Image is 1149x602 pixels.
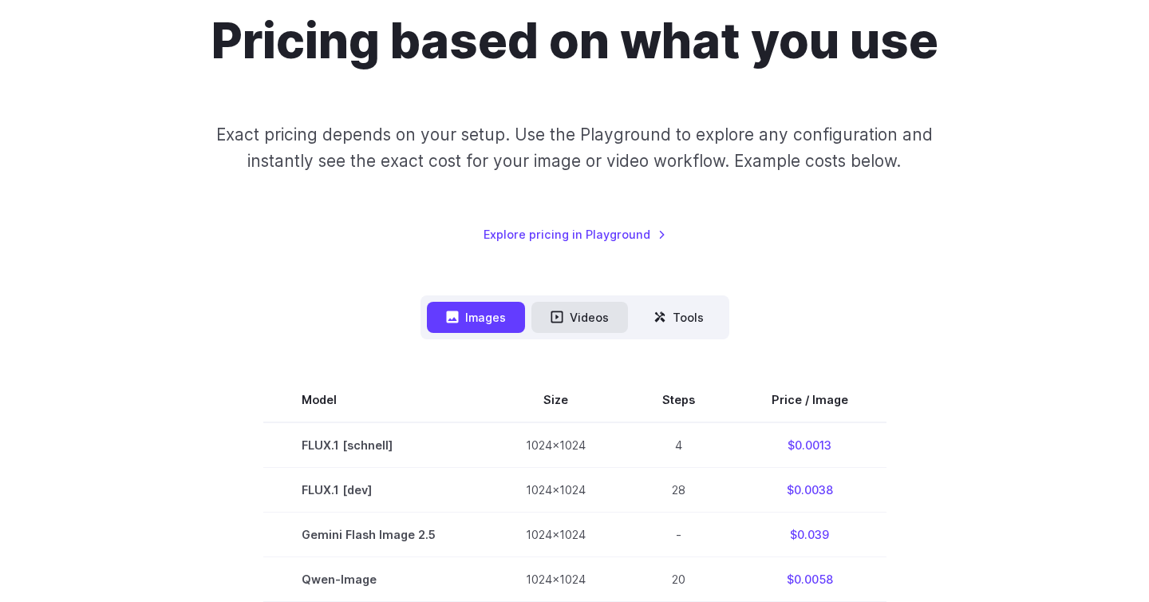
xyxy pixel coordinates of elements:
td: $0.0058 [733,556,886,601]
td: $0.0013 [733,422,886,468]
td: FLUX.1 [schnell] [263,422,488,468]
th: Model [263,378,488,422]
td: 1024x1024 [488,467,624,512]
td: 28 [624,467,733,512]
td: - [624,512,733,556]
td: FLUX.1 [dev] [263,467,488,512]
a: Explore pricing in Playground [484,225,666,244]
th: Price / Image [733,378,886,422]
th: Size [488,378,624,422]
button: Tools [634,302,723,333]
td: $0.0038 [733,467,886,512]
td: 1024x1024 [488,512,624,556]
td: 20 [624,556,733,601]
td: $0.039 [733,512,886,556]
td: Qwen-Image [263,556,488,601]
td: 4 [624,422,733,468]
td: 1024x1024 [488,422,624,468]
td: 1024x1024 [488,556,624,601]
p: Exact pricing depends on your setup. Use the Playground to explore any configuration and instantl... [186,121,963,175]
th: Steps [624,378,733,422]
span: Gemini Flash Image 2.5 [302,525,449,544]
button: Images [427,302,525,333]
h1: Pricing based on what you use [211,12,938,70]
button: Videos [531,302,628,333]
